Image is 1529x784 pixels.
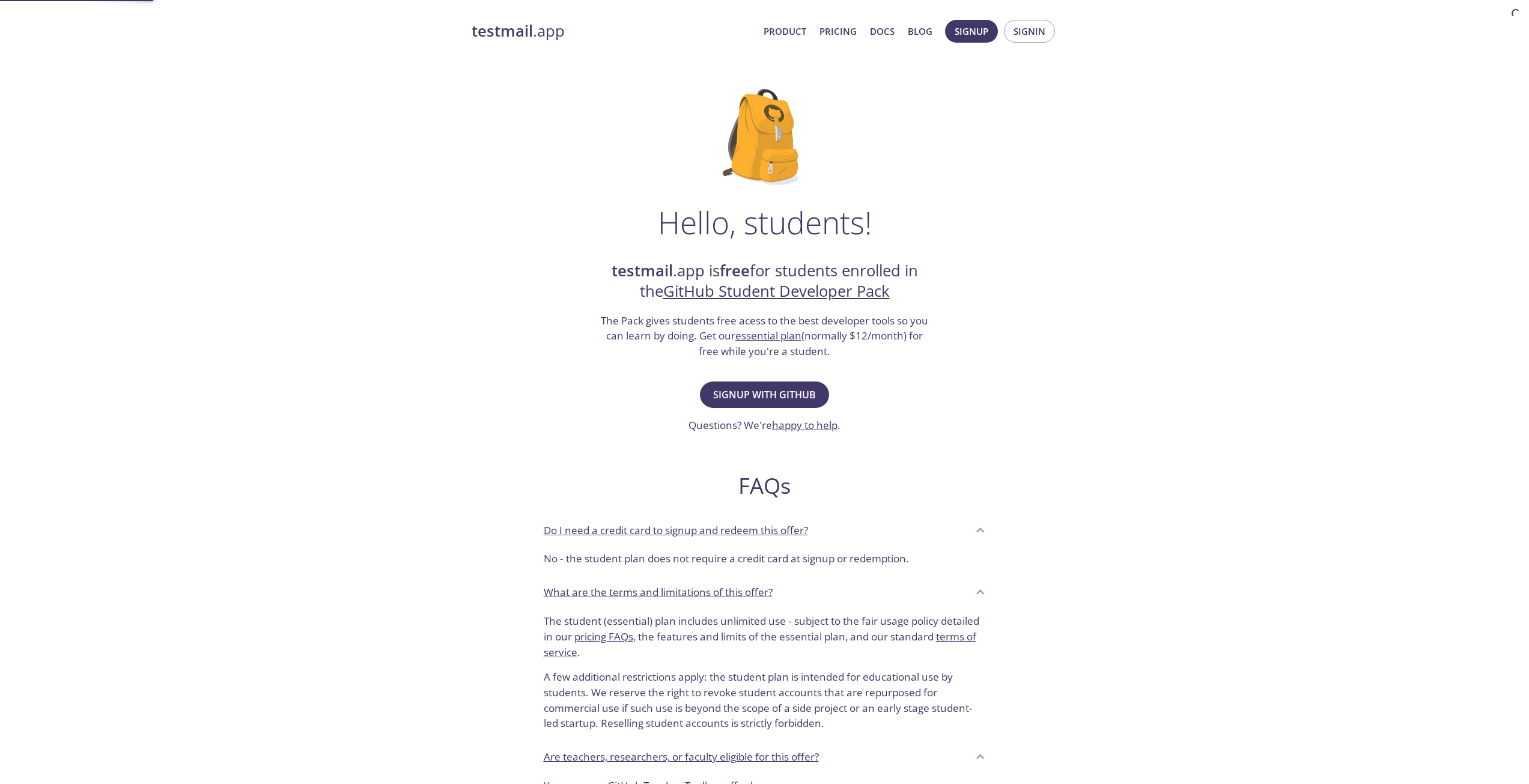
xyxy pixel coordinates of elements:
button: Signup [945,20,998,43]
a: Docs [870,23,895,39]
a: pricing FAQs [574,630,633,643]
a: Blog [908,23,932,39]
a: Pricing [819,23,857,39]
h1: Hello, students! [658,204,872,240]
a: Product [764,23,806,39]
h3: Questions? We're . [689,418,840,433]
p: The student (essential) plan includes unlimited use - subject to the fair usage policy detailed i... [544,613,986,660]
h2: FAQs [534,472,996,499]
a: essential plan [735,329,801,342]
p: No - the student plan does not require a credit card at signup or redemption. [544,551,986,567]
p: Do I need a credit card to signup and redeem this offer? [544,523,808,538]
p: A few additional restrictions apply: the student plan is intended for educational use by students... [544,660,986,731]
button: Signin [1004,20,1055,43]
a: happy to help [772,418,837,432]
a: testmail.app [472,21,754,41]
div: Do I need a credit card to signup and redeem this offer? [534,546,996,576]
a: GitHub Student Developer Pack [663,281,890,302]
p: Are teachers, researchers, or faculty eligible for this offer? [544,749,819,765]
a: terms of service [544,630,976,659]
div: What are the terms and limitations of this offer? [534,609,996,741]
button: Signup with GitHub [700,381,829,408]
div: Do I need a credit card to signup and redeem this offer? [534,514,996,546]
h2: .app is for students enrolled in the [600,261,930,302]
img: github-student-backpack.png [723,89,806,185]
strong: testmail [612,260,673,281]
span: Signin [1014,23,1045,39]
span: Signup with GitHub [713,386,816,403]
strong: testmail [472,20,533,41]
div: Are teachers, researchers, or faculty eligible for this offer? [534,741,996,773]
h3: The Pack gives students free acess to the best developer tools so you can learn by doing. Get our... [600,313,930,359]
strong: free [720,260,750,281]
span: Signup [955,23,988,39]
p: What are the terms and limitations of this offer? [544,585,773,600]
div: What are the terms and limitations of this offer? [534,576,996,609]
